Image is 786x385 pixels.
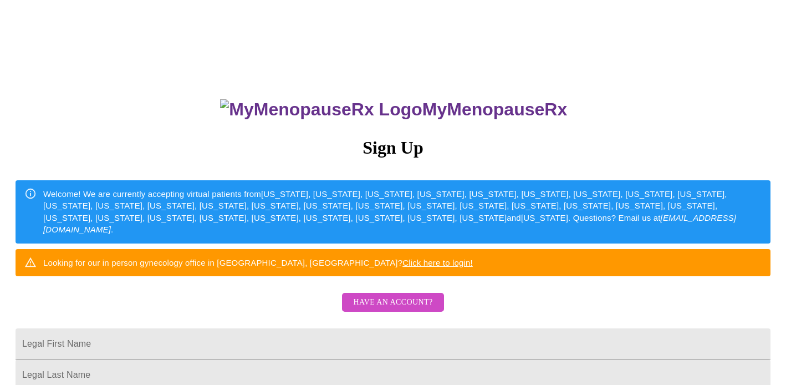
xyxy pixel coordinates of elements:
[220,99,422,120] img: MyMenopauseRx Logo
[16,138,770,158] h3: Sign Up
[17,99,771,120] h3: MyMenopauseRx
[353,296,432,310] span: Have an account?
[342,293,443,312] button: Have an account?
[402,258,473,267] a: Click here to login!
[43,184,762,240] div: Welcome! We are currently accepting virtual patients from [US_STATE], [US_STATE], [US_STATE], [US...
[339,305,446,315] a: Have an account?
[43,252,473,273] div: Looking for our in person gynecology office in [GEOGRAPHIC_DATA], [GEOGRAPHIC_DATA]?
